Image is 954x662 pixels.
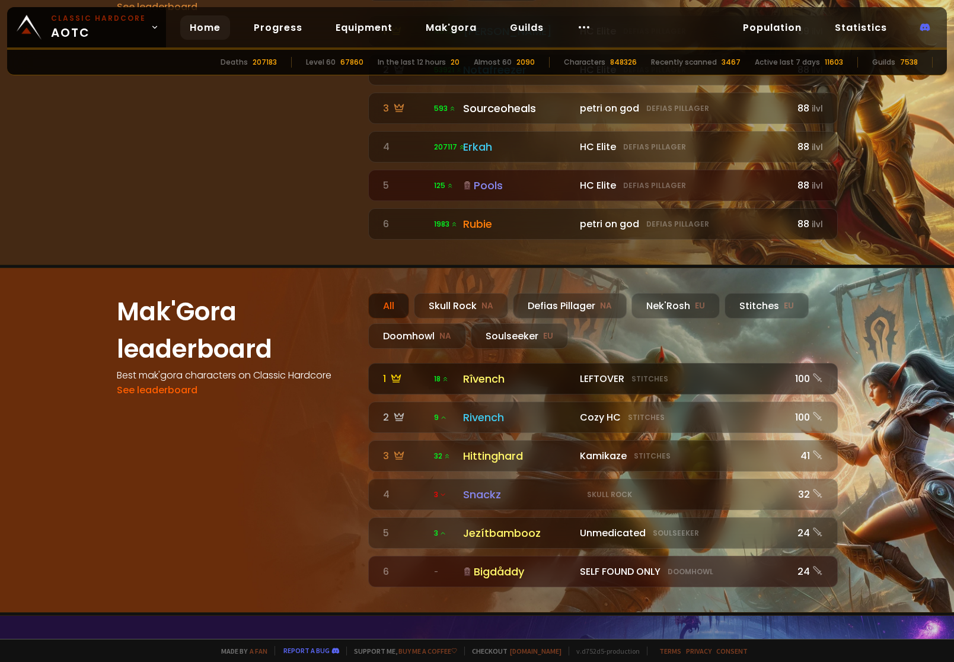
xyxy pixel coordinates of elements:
[51,13,146,24] small: Classic Hardcore
[580,371,784,386] div: LEFTOVER
[463,371,573,387] div: Rîvench
[434,451,451,462] span: 32
[368,479,838,510] a: 4 3 SnackzSkull Rock32
[383,101,427,116] div: 3
[368,131,838,163] a: 4 207117 Erkah HC EliteDefias Pillager88ilvl
[580,564,784,579] div: SELF FOUND ONLY
[792,410,823,425] div: 100
[463,564,573,580] div: Bigdåddy
[434,180,454,191] span: 125
[368,93,838,124] a: 3 593 Sourceoheals petri on godDefias Pillager88ilvl
[651,57,717,68] div: Recently scanned
[434,566,438,577] span: -
[580,448,784,463] div: Kamikaze
[214,647,267,655] span: Made by
[463,216,573,232] div: Rubie
[398,647,457,655] a: Buy me a coffee
[368,517,838,549] a: 5 3JezítbamboozUnmedicatedSoulseeker24
[872,57,895,68] div: Guilds
[439,330,451,342] small: NA
[900,57,918,68] div: 7538
[368,556,838,587] a: 6 -BigdåddySELF FOUND ONLYDoomhowl24
[580,139,784,154] div: HC Elite
[580,410,784,425] div: Cozy HC
[471,323,568,349] div: Soulseeker
[250,647,267,655] a: a fan
[792,448,823,463] div: 41
[368,440,838,472] a: 3 32 HittinghardKamikazeStitches41
[792,564,823,579] div: 24
[463,525,573,541] div: Jezítbambooz
[792,487,823,502] div: 32
[463,100,573,116] div: Sourceoheals
[416,15,486,40] a: Mak'gora
[510,647,561,655] a: [DOMAIN_NAME]
[383,564,427,579] div: 6
[117,383,197,397] a: See leaderboard
[792,139,823,154] div: 88
[580,101,784,116] div: petri on god
[340,57,363,68] div: 67860
[368,402,838,433] a: 2 9RivenchCozy HCStitches100
[825,57,843,68] div: 11603
[686,647,711,655] a: Privacy
[716,647,748,655] a: Consent
[628,412,665,423] small: Stitches
[722,57,741,68] div: 3467
[659,647,681,655] a: Terms
[631,293,720,319] div: Nek'Rosh
[463,409,573,425] div: Rivench
[7,7,166,47] a: Classic HardcoreAOTC
[516,57,535,68] div: 2090
[634,451,671,462] small: Stitches
[587,489,632,500] small: Skull Rock
[463,448,573,464] div: Hittinghard
[180,15,230,40] a: Home
[51,13,146,42] span: AOTC
[646,103,709,114] small: Defias Pillager
[463,177,573,193] div: Pools
[326,15,402,40] a: Equipment
[368,293,409,319] div: All
[117,368,354,383] h4: Best mak'gora characters on Classic Hardcore
[434,489,446,500] span: 3
[580,526,784,540] div: Unmedicated
[569,647,640,655] span: v. d752d5 - production
[383,410,427,425] div: 2
[463,486,573,502] div: Snackz
[451,57,460,68] div: 20
[434,142,465,152] span: 207117
[623,180,686,191] small: Defias Pillager
[368,170,838,201] a: 5 125 Pools HC EliteDefias Pillager88ilvl
[646,219,709,230] small: Defias Pillager
[434,412,447,423] span: 9
[383,487,427,502] div: 4
[481,300,493,312] small: NA
[695,300,705,312] small: EU
[434,103,456,114] span: 593
[244,15,312,40] a: Progress
[513,293,627,319] div: Defias Pillager
[283,646,330,655] a: Report a bug
[368,208,838,240] a: 6 1983 Rubie petri on godDefias Pillager88ilvl
[474,57,512,68] div: Almost 60
[623,142,686,152] small: Defias Pillager
[434,219,458,230] span: 1983
[221,57,248,68] div: Deaths
[812,103,823,114] small: ilvl
[564,57,605,68] div: Characters
[378,57,446,68] div: In the last 12 hours
[383,178,427,193] div: 5
[383,139,427,154] div: 4
[812,142,823,153] small: ilvl
[368,363,838,394] a: 1 18 RîvenchLEFTOVERStitches100
[580,217,784,231] div: petri on god
[784,300,794,312] small: EU
[464,647,561,655] span: Checkout
[792,101,823,116] div: 88
[434,528,446,539] span: 3
[725,293,809,319] div: Stitches
[383,217,427,231] div: 6
[812,180,823,192] small: ilvl
[117,293,354,368] h1: Mak'Gora leaderboard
